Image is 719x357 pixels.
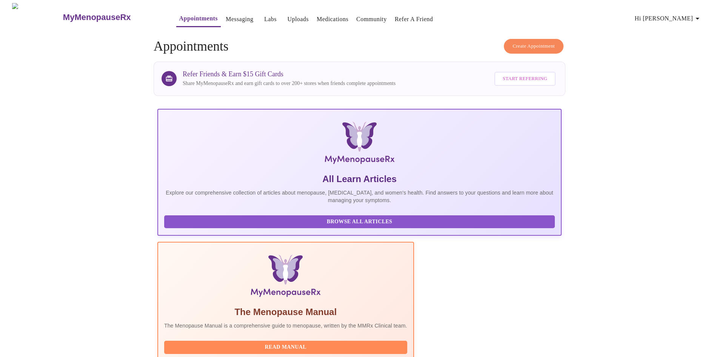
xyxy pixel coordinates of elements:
button: Messaging [223,12,256,27]
button: Start Referring [494,72,556,86]
img: Menopause Manual [203,255,368,300]
span: Read Manual [172,343,400,352]
button: Create Appointment [504,39,563,54]
a: Read Manual [164,343,409,350]
button: Hi [PERSON_NAME] [632,11,705,26]
a: Labs [264,14,277,25]
button: Labs [258,12,282,27]
button: Read Manual [164,341,407,354]
p: Share MyMenopauseRx and earn gift cards to over 200+ stores when friends complete appointments [183,80,396,87]
a: Start Referring [493,68,557,90]
h5: All Learn Articles [164,173,555,185]
span: Browse All Articles [172,217,547,227]
a: Browse All Articles [164,218,557,224]
button: Appointments [176,11,221,27]
img: MyMenopauseRx Logo [225,122,494,167]
a: Uploads [287,14,309,25]
h3: MyMenopauseRx [63,12,131,22]
a: Messaging [226,14,253,25]
a: Medications [317,14,348,25]
span: Hi [PERSON_NAME] [635,13,702,24]
a: Refer a Friend [395,14,433,25]
p: The Menopause Manual is a comprehensive guide to menopause, written by the MMRx Clinical team. [164,322,407,329]
button: Community [353,12,390,27]
img: MyMenopauseRx Logo [12,3,62,31]
span: Start Referring [503,74,547,83]
button: Browse All Articles [164,215,555,229]
h5: The Menopause Manual [164,306,407,318]
a: Appointments [179,13,218,24]
button: Uploads [284,12,312,27]
a: Community [356,14,387,25]
a: MyMenopauseRx [62,4,161,31]
h4: Appointments [154,39,565,54]
button: Medications [314,12,351,27]
h3: Refer Friends & Earn $15 Gift Cards [183,70,396,78]
p: Explore our comprehensive collection of articles about menopause, [MEDICAL_DATA], and women's hea... [164,189,555,204]
span: Create Appointment [513,42,555,51]
button: Refer a Friend [392,12,436,27]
